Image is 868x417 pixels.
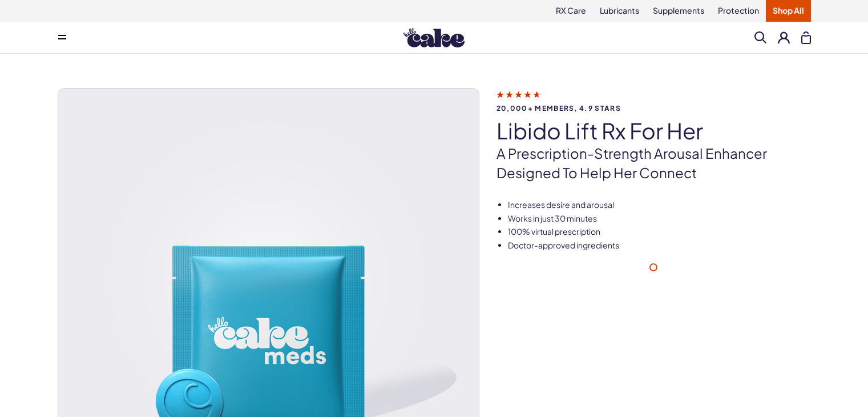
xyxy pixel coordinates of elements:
li: Increases desire and arousal [508,199,811,211]
img: Hello Cake [403,28,465,47]
a: 20,000+ members, 4.9 stars [496,89,811,112]
h1: Libido Lift Rx For Her [496,119,811,143]
li: 100% virtual prescription [508,226,811,238]
p: A prescription-strength arousal enhancer designed to help her connect [496,144,811,182]
span: 20,000+ members, 4.9 stars [496,105,811,112]
li: Doctor-approved ingredients [508,240,811,251]
li: Works in just 30 minutes [508,213,811,224]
